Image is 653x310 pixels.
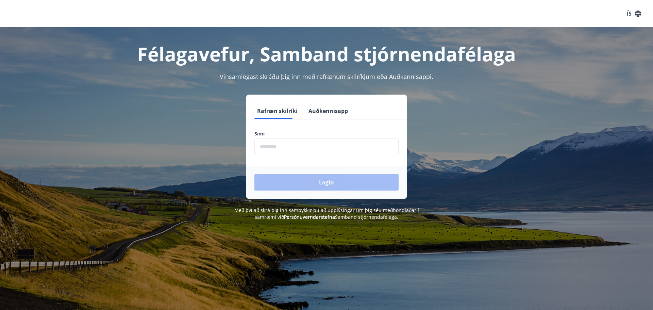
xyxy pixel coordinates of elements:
span: Vinsamlegast skráðu þig inn með rafrænum skilríkjum eða Auðkennisappi. [220,72,433,81]
button: Rafræn skilríki [254,103,300,119]
a: Persónuverndarstefna [284,214,335,220]
label: Sími [254,130,399,137]
button: Auðkennisapp [306,103,351,119]
button: ÍS [623,7,645,20]
span: Með því að skrá þig inn samþykkir þú að upplýsingar um þig séu meðhöndlaðar í samræmi við Samband... [234,207,419,220]
h1: Félagavefur, Samband stjórnendafélaga [90,41,563,67]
